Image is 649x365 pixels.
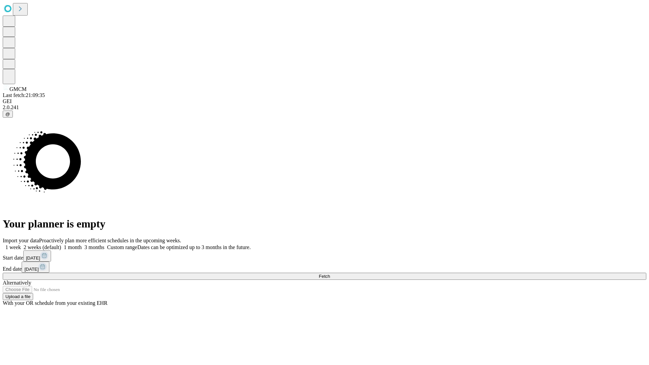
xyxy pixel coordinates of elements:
[9,86,27,92] span: GMCM
[5,244,21,250] span: 1 week
[3,98,646,104] div: GEI
[107,244,137,250] span: Custom range
[3,218,646,230] h1: Your planner is empty
[3,300,107,306] span: With your OR schedule from your existing EHR
[3,238,39,243] span: Import your data
[3,92,45,98] span: Last fetch: 21:09:35
[3,262,646,273] div: End date
[3,111,13,118] button: @
[3,273,646,280] button: Fetch
[26,255,40,261] span: [DATE]
[5,112,10,117] span: @
[3,280,31,286] span: Alternatively
[24,267,39,272] span: [DATE]
[85,244,104,250] span: 3 months
[3,250,646,262] div: Start date
[137,244,250,250] span: Dates can be optimized up to 3 months in the future.
[39,238,181,243] span: Proactively plan more efficient schedules in the upcoming weeks.
[24,244,61,250] span: 2 weeks (default)
[319,274,330,279] span: Fetch
[3,104,646,111] div: 2.0.241
[64,244,82,250] span: 1 month
[23,250,51,262] button: [DATE]
[3,293,33,300] button: Upload a file
[22,262,49,273] button: [DATE]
